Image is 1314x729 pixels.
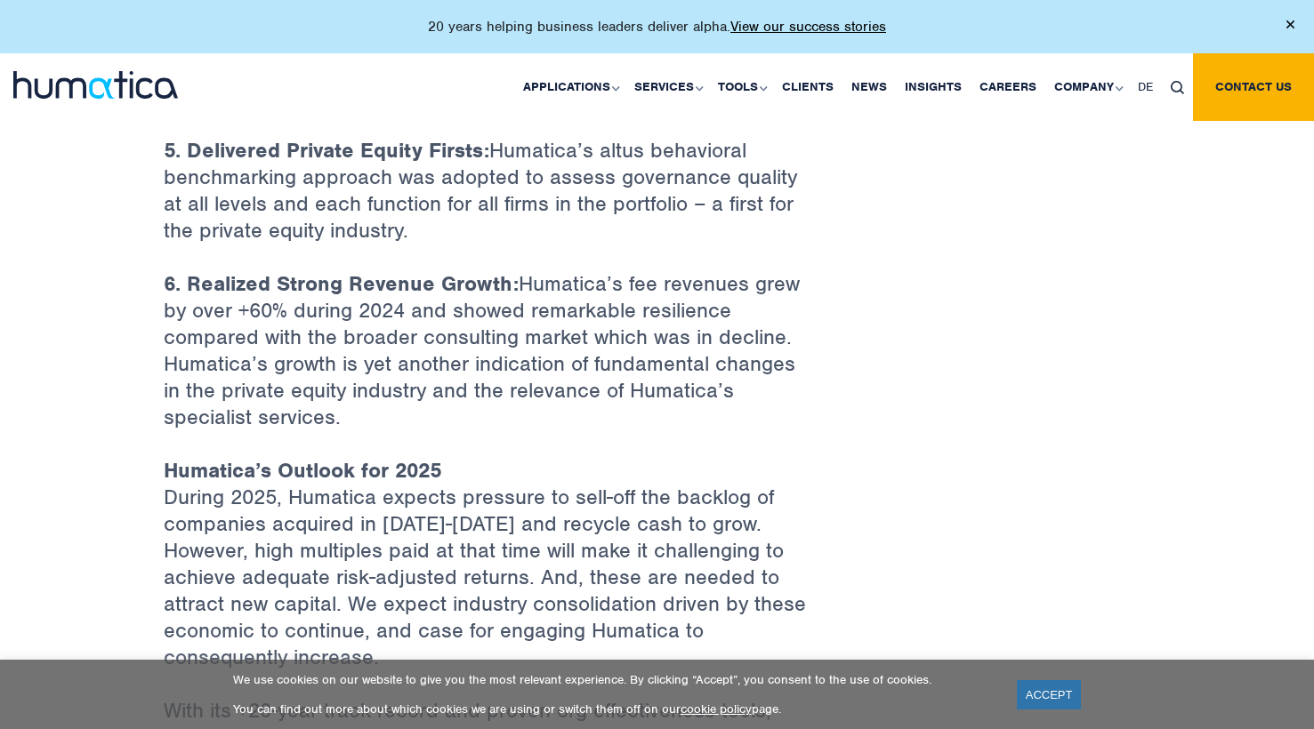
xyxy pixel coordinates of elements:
p: You can find out more about which cookies we are using or switch them off on our page. [233,701,995,717]
a: Contact us [1193,53,1314,121]
a: Tools [709,53,773,121]
p: 20 years helping business leaders deliver alpha. [428,18,886,36]
a: cookie policy [681,701,752,717]
a: ACCEPT [1017,680,1082,709]
a: Company [1045,53,1129,121]
strong: 5. Delivered Private Equity Firsts: [164,137,489,164]
img: logo [13,71,178,99]
a: DE [1129,53,1162,121]
p: We use cookies on our website to give you the most relevant experience. By clicking “Accept”, you... [233,672,995,687]
a: Careers [971,53,1045,121]
a: Applications [514,53,625,121]
p: Humatica’s fee revenues grew by over +60% during 2024 and showed remarkable resilience compared w... [164,270,813,457]
a: Services [625,53,709,121]
p: During 2025, Humatica expects pressure to sell-off the backlog of companies acquired in [DATE]-[D... [164,457,813,697]
p: Humatica’s altus behavioral benchmarking approach was adopted to assess governance quality at all... [164,137,813,270]
a: Clients [773,53,842,121]
strong: Humatica’s Outlook for 2025 [164,457,441,484]
a: View our success stories [730,18,886,36]
strong: 6. Realized Strong Revenue Growth: [164,270,519,297]
span: DE [1138,79,1153,94]
img: search_icon [1171,81,1184,94]
a: News [842,53,896,121]
a: Insights [896,53,971,121]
